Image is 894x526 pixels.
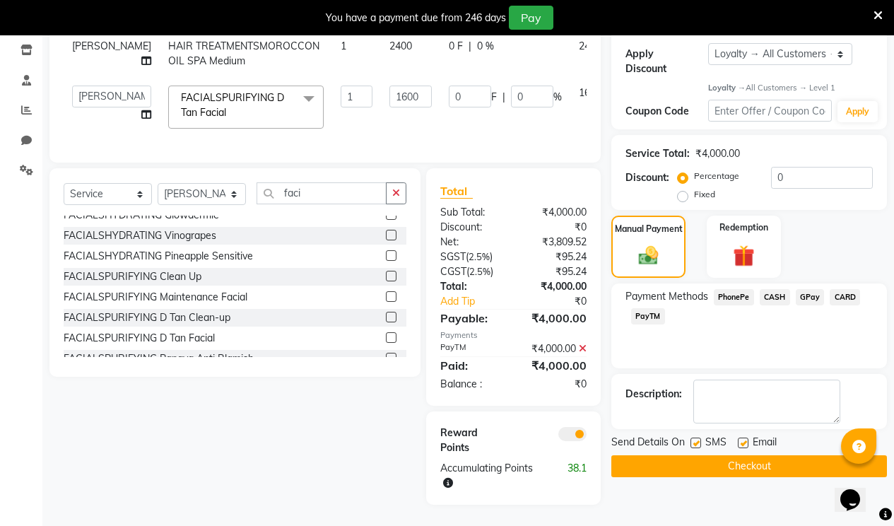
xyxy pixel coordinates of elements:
span: SGST [440,250,466,263]
div: ₹4,000.00 [513,279,597,294]
div: ₹4,000.00 [513,205,597,220]
span: 1 [341,40,346,52]
span: Total [440,184,473,199]
div: FACIALSHYDRATING Vinograpes [64,228,216,243]
div: ( ) [430,264,514,279]
button: Pay [509,6,553,30]
div: ₹4,000.00 [513,341,597,356]
div: ₹0 [527,294,597,309]
div: Discount: [430,220,514,235]
div: FACIALSPURIFYING Papaya Anti Blamish [64,351,254,366]
iframe: chat widget [835,469,880,512]
div: Description: [625,387,682,402]
span: Payment Methods [625,289,708,304]
span: CASH [760,289,790,305]
div: ₹4,000.00 [513,310,597,327]
div: ₹4,000.00 [695,146,740,161]
span: Send Details On [611,435,685,452]
label: Redemption [719,221,768,234]
div: ₹95.24 [513,264,597,279]
div: FACIALSPURIFYING D Tan Facial [64,331,215,346]
div: 38.1 [555,461,597,491]
div: Reward Points [430,426,514,455]
input: Enter Offer / Coupon Code [708,100,832,122]
div: ₹3,809.52 [513,235,597,250]
span: HAIR TREATMENTSMOROCCON OIL SPA Medium [168,40,319,67]
div: Paid: [430,357,514,374]
div: Service Total: [625,146,690,161]
span: Email [753,435,777,452]
a: Add Tip [430,294,527,309]
div: FACIALSPURIFYING Maintenance Facial [64,290,247,305]
input: Search or Scan [257,182,387,204]
div: ₹4,000.00 [513,357,597,374]
div: PayTM [430,341,514,356]
div: FACIALSHYDRATING Pineapple Sensitive [64,249,253,264]
div: FACIALSPURIFYING Clean Up [64,269,201,284]
div: ₹95.24 [513,250,597,264]
div: Discount: [625,170,669,185]
img: _cash.svg [633,244,665,267]
span: CGST [440,265,466,278]
div: Net: [430,235,514,250]
div: Coupon Code [625,104,708,119]
div: ( ) [430,250,514,264]
a: x [226,106,233,119]
div: You have a payment due from 246 days [326,11,506,25]
div: Payments [440,329,587,341]
span: 2400 [389,40,412,52]
span: CARD [830,289,860,305]
div: Balance : [430,377,514,392]
div: Total: [430,279,514,294]
div: All Customers → Level 1 [708,82,873,94]
span: 2.5% [469,251,490,262]
span: | [502,90,505,105]
span: SMS [705,435,727,452]
label: Manual Payment [615,223,683,235]
div: FACIALSPURIFYING D Tan Clean-up [64,310,230,325]
span: F [491,90,497,105]
span: 0 F [449,39,463,54]
div: Sub Total: [430,205,514,220]
div: FACIALSHYDRATING Glowdermie [64,208,219,223]
span: % [553,90,562,105]
span: GPay [796,289,825,305]
button: Apply [837,101,878,122]
span: [PERSON_NAME] [72,40,151,52]
span: FACIALSPURIFYING D Tan Facial [181,91,284,119]
div: ₹0 [513,220,597,235]
div: ₹0 [513,377,597,392]
div: Accumulating Points [430,461,555,491]
img: _gift.svg [727,242,761,269]
span: | [469,39,471,54]
span: 0 % [477,39,494,54]
div: Payable: [430,310,514,327]
span: 1600 [579,86,601,99]
label: Percentage [694,170,739,182]
span: 2.5% [469,266,490,277]
strong: Loyalty → [708,83,746,93]
button: Checkout [611,455,887,477]
label: Fixed [694,188,715,201]
span: PayTM [631,308,665,325]
div: Apply Discount [625,47,708,76]
span: PhonePe [714,289,754,305]
span: 2400 [579,40,601,52]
